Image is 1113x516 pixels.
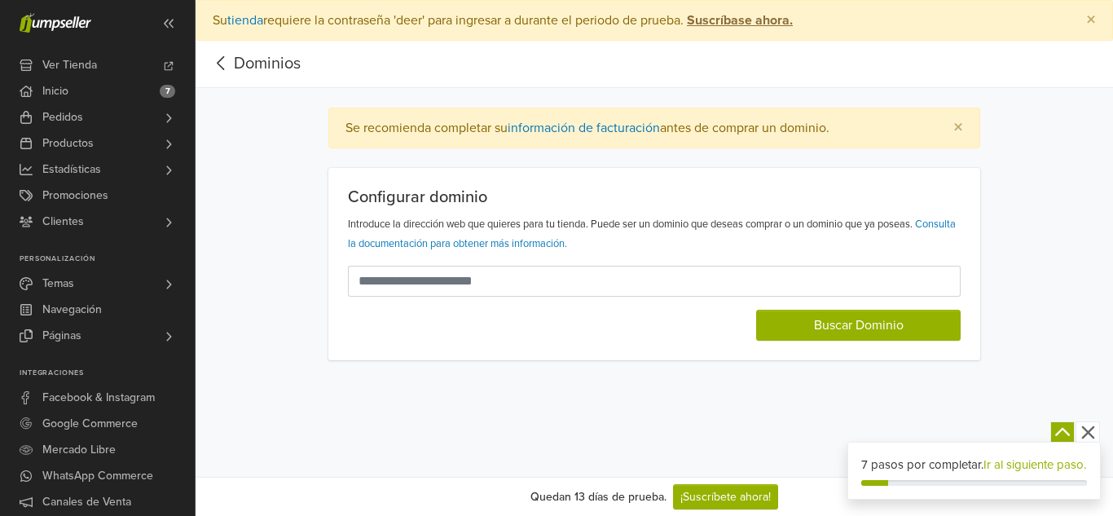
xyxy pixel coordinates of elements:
span: Navegación [42,297,102,323]
span: × [953,116,963,139]
a: Ir al siguiente paso. [983,457,1086,472]
span: Productos [42,130,94,157]
span: Promociones [42,183,108,209]
span: Páginas [42,323,81,349]
a: Suscríbase ahora. [684,12,793,29]
strong: Suscríbase ahora. [687,12,793,29]
p: Integraciones [20,368,195,378]
div: Se recomienda completar su antes de comprar un dominio. [345,120,829,136]
span: Mercado Libre [42,437,116,463]
div: 7 pasos por completar. [861,456,1088,474]
p: Personalización [20,254,195,264]
button: Buscar Dominio [756,310,961,341]
a: ¡Suscríbete ahora! [673,484,778,509]
span: Ver Tienda [42,52,97,78]
div: Quedan 13 días de prueba. [530,488,666,505]
button: Close [1070,1,1112,40]
span: Temas [42,271,74,297]
span: × [1086,8,1096,32]
span: Inicio [42,78,68,104]
h5: Configurar dominio [348,187,961,207]
span: Estadísticas [42,157,101,183]
span: Facebook & Instagram [42,385,155,411]
a: información de facturación [508,120,660,136]
span: Pedidos [42,104,83,130]
a: tienda [227,12,263,29]
span: 7 [160,85,175,98]
span: Google Commerce [42,411,138,437]
span: Canales de Venta [42,489,131,515]
a: Consulta la documentación para obtener más información. [348,218,956,250]
span: WhatsApp Commerce [42,463,153,489]
span: Clientes [42,209,84,235]
a: Dominios [234,54,301,73]
small: Introduce la dirección web que quieres para tu tienda. Puede ser un dominio que deseas comprar o ... [348,218,956,250]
